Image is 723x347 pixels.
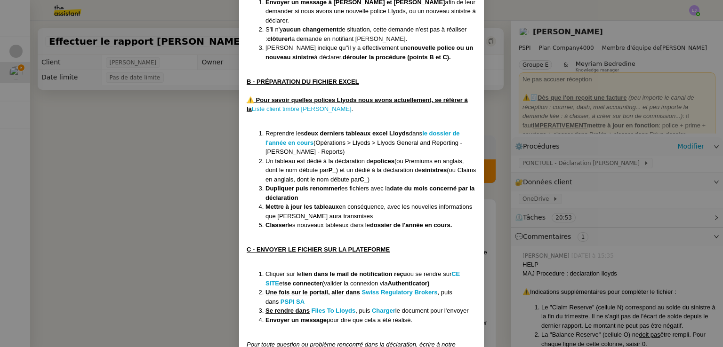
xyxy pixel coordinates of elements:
[265,202,476,221] li: en conséquence, avec les nouvelles informations que [PERSON_NAME] aura transmises
[360,176,368,183] strong: C_
[265,157,476,184] li: Un tableau est dédié à la déclaration de (ou Premiums en anglais, dont le nom débute par ) et un ...
[312,307,356,314] a: Files To Lloyds
[361,289,437,296] a: Swiss Regulatory Brokers
[265,306,476,315] li: , puis le document pour l'envoyer
[247,96,468,113] u: ⚠️ Pour savoir quelles polices Llyods nous avons actuellement, se référer à la
[265,221,476,230] li: les nouveaux tableaux dans le
[265,129,476,157] li: Reprendre les dans (Opérations > Llyods > Llyods General and Reporting - [PERSON_NAME] - Reports)
[265,184,476,202] li: les fichiers avec la
[265,316,327,323] strong: Envoyer un message
[422,166,447,173] strong: sinistres
[372,307,395,314] a: Charger
[373,158,394,165] strong: polices
[265,270,460,287] a: CE SITE
[265,289,360,296] u: Une fois sur le portail, aller dans
[265,269,476,288] li: Cliquer sur le ou se rendre sur et (valider la connexion via
[387,280,429,287] strong: Authenticator)
[265,315,476,325] li: pour dire que cela a été réalisé.
[265,185,340,192] strong: Dupliquer puis renommer
[265,288,476,306] li: , puis dans
[329,166,336,173] strong: P_
[252,105,352,112] a: Liste client timbre [PERSON_NAME]
[265,307,310,314] u: Se rendre dans
[284,280,322,287] strong: se connecter
[265,130,460,146] a: le dossier de l'année en cours
[267,35,290,42] strong: clôturer
[265,25,476,43] li: S'il n'y de situation, cette demande n'est pas à réaliser : la demande en notifiant [PERSON_NAME].
[265,221,288,229] strong: Classer
[247,95,476,114] div: .
[304,130,409,137] strong: deux derniers tableaux excel Lloyds
[265,185,474,201] strong: date du mois concerné par la déclaration
[302,270,407,277] strong: lien dans le mail de notification reçu
[247,78,359,85] u: B - PRÉPARATION DU FICHIER EXCEL
[281,298,305,305] a: PSPI SA
[343,54,451,61] strong: dérouler la procédure (points B et C).
[370,221,452,229] strong: dossier de l'année en cours.
[283,26,338,33] strong: aucun changement
[265,44,473,61] strong: nouvelle police ou un nouveau sinistre
[265,203,339,210] strong: Mettre à jour les tableaux
[247,246,390,253] u: C - ENVOYER LE FICHIER SUR LA PLATEFORME
[265,43,476,62] li: [PERSON_NAME] indique qu''il y a effectivement une à déclarer,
